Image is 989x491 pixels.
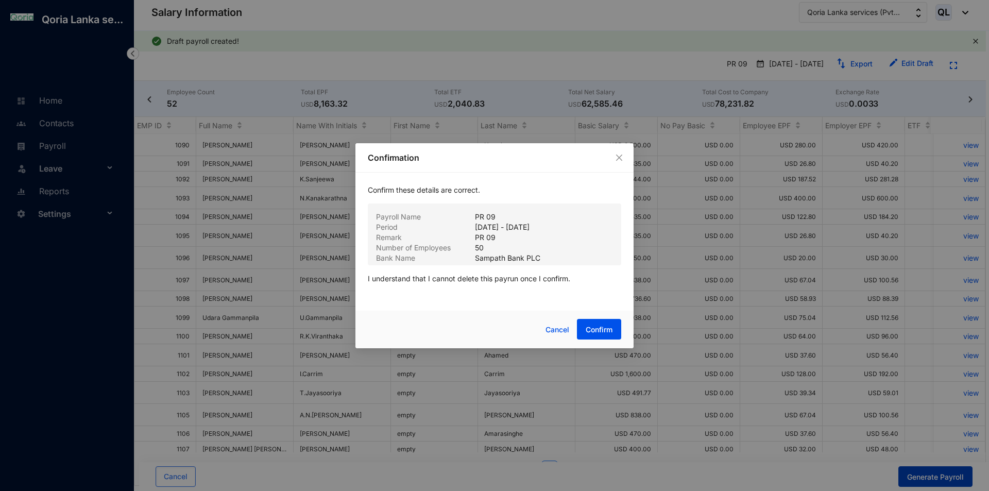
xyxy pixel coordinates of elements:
button: Confirm [577,319,621,340]
button: Cancel [538,319,577,340]
p: [DATE] - [DATE] [475,222,530,232]
p: I understand that I cannot delete this payrun once I confirm. [368,265,621,292]
span: close [615,154,623,162]
p: Confirmation [368,151,621,164]
p: Payroll Name [376,212,475,222]
p: Number of Employees [376,243,475,253]
p: Period [376,222,475,232]
p: PR 09 [475,232,496,243]
p: PR 09 [475,212,496,222]
p: Remark [376,232,475,243]
button: Close [613,152,625,163]
p: Sampath Bank PLC [475,253,540,263]
p: 50 [475,243,484,253]
span: Confirm [586,325,612,335]
p: Bank Name [376,253,475,263]
span: Cancel [545,324,569,335]
p: Confirm these details are correct. [368,185,621,204]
